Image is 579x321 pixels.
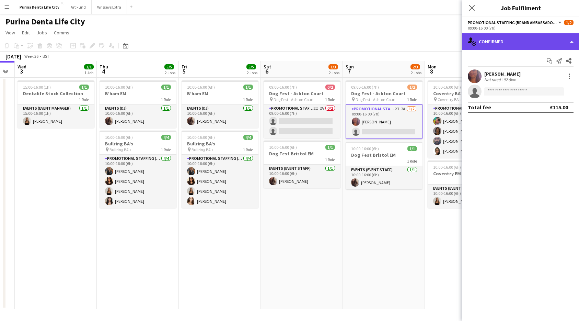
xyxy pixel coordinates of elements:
[3,28,18,37] a: View
[243,147,253,152] span: 1 Role
[51,28,72,37] a: Comms
[5,53,21,60] div: [DATE]
[325,157,335,162] span: 1 Role
[550,104,568,111] div: £115.00
[187,135,215,140] span: 10:00-16:00 (6h)
[14,0,65,14] button: Purina Denta Life City
[65,0,92,14] button: Art Fund
[468,104,491,111] div: Total fee
[407,85,417,90] span: 1/2
[433,85,461,90] span: 10:00-16:00 (6h)
[182,104,258,128] app-card-role: Events (DJ)1/110:00-16:00 (6h)[PERSON_NAME]
[428,90,505,97] h3: Coventry BA's
[243,85,253,90] span: 1/1
[468,20,557,25] span: Promotional Staffing (Brand Ambassadors)
[411,70,421,75] div: 2 Jobs
[243,135,253,140] span: 4/4
[325,97,335,102] span: 1 Role
[502,77,518,82] div: 92.8km
[92,0,127,14] button: Wrigleys Extra
[438,97,461,102] span: Coventry BA's
[19,28,33,37] a: Edit
[346,104,422,139] app-card-role: Promotional Staffing (Brand Ambassadors)2I2A1/209:00-16:00 (7h)[PERSON_NAME]
[99,67,108,75] span: 4
[407,146,417,151] span: 1/1
[246,64,256,69] span: 5/5
[16,67,26,75] span: 3
[264,165,340,188] app-card-role: Events (Event Staff)1/110:00-16:00 (6h)[PERSON_NAME]
[23,85,51,90] span: 15:00-16:00 (1h)
[105,135,133,140] span: 10:00-16:00 (6h)
[23,54,40,59] span: Week 36
[192,147,213,152] span: Bullring BA's
[100,155,176,208] app-card-role: Promotional Staffing (Brand Ambassadors)4/410:00-16:00 (6h)[PERSON_NAME][PERSON_NAME][PERSON_NAME...
[428,160,505,208] app-job-card: 10:00-16:00 (6h)1/1Coventry EM1 RoleEvents (Event Manager)1/110:00-16:00 (6h)[PERSON_NAME]
[428,185,505,208] app-card-role: Events (Event Manager)1/110:00-16:00 (6h)[PERSON_NAME]
[264,90,340,97] h3: Dog Fest - Ashton Court
[427,67,437,75] span: 8
[37,30,47,36] span: Jobs
[564,20,574,25] span: 1/2
[100,131,176,208] app-job-card: 10:00-16:00 (6h)4/4Bullring BA's Bullring BA's1 RolePromotional Staffing (Brand Ambassadors)4/410...
[346,80,422,139] app-job-card: 09:00-16:00 (7h)1/2Dog Fest - Ashton Court Dog Fest - Ashton Court1 RolePromotional Staffing (Bra...
[182,155,258,208] app-card-role: Promotional Staffing (Brand Ambassadors)4/410:00-16:00 (6h)[PERSON_NAME][PERSON_NAME][PERSON_NAME...
[161,85,171,90] span: 1/1
[407,158,417,164] span: 1 Role
[182,64,187,70] span: Fri
[345,67,354,75] span: 7
[100,80,176,128] app-job-card: 10:00-16:00 (6h)1/1B'ham EM1 RoleEvents (DJ)1/110:00-16:00 (6h)[PERSON_NAME]
[351,85,379,90] span: 09:00-16:00 (7h)
[34,28,50,37] a: Jobs
[484,77,502,82] div: Not rated
[54,30,69,36] span: Comms
[84,64,94,69] span: 1/1
[346,152,422,158] h3: Dog Fest Bristol EM
[161,135,171,140] span: 4/4
[428,104,505,158] app-card-role: Promotional Staffing (Brand Ambassadors)4/410:00-16:00 (6h)[PERSON_NAME][PERSON_NAME][PERSON_NAME...
[325,85,335,90] span: 0/2
[182,131,258,208] app-job-card: 10:00-16:00 (6h)4/4Bullring BA's Bullring BA's1 RolePromotional Staffing (Brand Ambassadors)4/410...
[264,64,271,70] span: Sat
[462,3,579,12] h3: Job Fulfilment
[274,97,314,102] span: Dog Fest - Ashton Court
[346,90,422,97] h3: Dog Fest - Ashton Court
[264,104,340,138] app-card-role: Promotional Staffing (Brand Ambassadors)2I2A0/209:00-16:00 (7h)
[79,97,89,102] span: 1 Role
[346,166,422,189] app-card-role: Events (Event Staff)1/110:00-16:00 (6h)[PERSON_NAME]
[329,70,339,75] div: 2 Jobs
[428,80,505,158] app-job-card: 10:00-16:00 (6h)4/4Coventry BA's Coventry BA's1 RolePromotional Staffing (Brand Ambassadors)4/410...
[161,97,171,102] span: 1 Role
[18,104,94,128] app-card-role: Events (Event Manager)1/115:00-16:00 (1h)[PERSON_NAME]
[264,141,340,188] div: 10:00-16:00 (6h)1/1Dog Fest Bristol EM1 RoleEvents (Event Staff)1/110:00-16:00 (6h)[PERSON_NAME]
[18,90,94,97] h3: Dentalife Stock Collection
[105,85,133,90] span: 10:00-16:00 (6h)
[407,97,417,102] span: 1 Role
[181,67,187,75] span: 5
[462,33,579,50] div: Confirmed
[484,71,521,77] div: [PERSON_NAME]
[269,145,297,150] span: 10:00-16:00 (6h)
[18,80,94,128] app-job-card: 15:00-16:00 (1h)1/1Dentalife Stock Collection1 RoleEvents (Event Manager)1/115:00-16:00 (1h)[PERS...
[84,70,93,75] div: 1 Job
[187,85,215,90] span: 10:00-16:00 (6h)
[247,70,257,75] div: 2 Jobs
[182,90,258,97] h3: B'ham EM
[468,25,574,31] div: 09:00-16:00 (7h)
[100,64,108,70] span: Thu
[428,64,437,70] span: Mon
[264,80,340,138] app-job-card: 09:00-16:00 (7h)0/2Dog Fest - Ashton Court Dog Fest - Ashton Court1 RolePromotional Staffing (Bra...
[79,85,89,90] span: 1/1
[346,142,422,189] div: 10:00-16:00 (6h)1/1Dog Fest Bristol EM1 RoleEvents (Event Staff)1/110:00-16:00 (6h)[PERSON_NAME]
[161,147,171,152] span: 1 Role
[182,80,258,128] app-job-card: 10:00-16:00 (6h)1/1B'ham EM1 RoleEvents (DJ)1/110:00-16:00 (6h)[PERSON_NAME]
[100,141,176,147] h3: Bullring BA's
[43,54,49,59] div: BST
[5,30,15,36] span: View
